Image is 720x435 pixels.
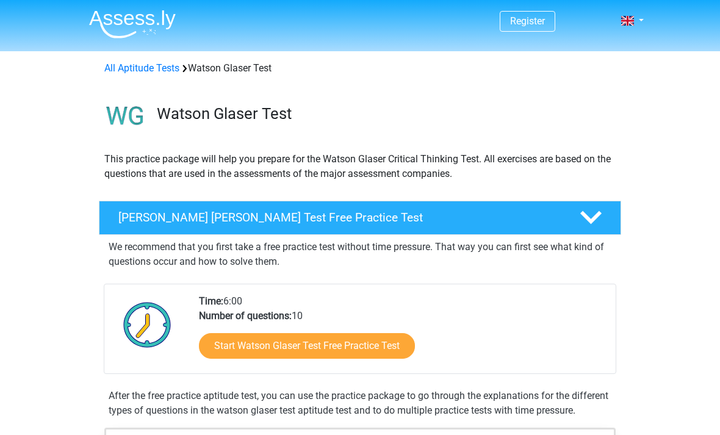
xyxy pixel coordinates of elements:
[99,90,151,142] img: watson glaser test
[94,201,626,235] a: [PERSON_NAME] [PERSON_NAME] Test Free Practice Test
[190,294,615,373] div: 6:00 10
[109,240,611,269] p: We recommend that you first take a free practice test without time pressure. That way you can fir...
[199,310,292,322] b: Number of questions:
[117,294,178,355] img: Clock
[118,210,560,225] h4: [PERSON_NAME] [PERSON_NAME] Test Free Practice Test
[104,152,616,181] p: This practice package will help you prepare for the Watson Glaser Critical Thinking Test. All exe...
[89,10,176,38] img: Assessly
[157,104,611,123] h3: Watson Glaser Test
[199,295,223,307] b: Time:
[104,62,179,74] a: All Aptitude Tests
[104,389,616,418] div: After the free practice aptitude test, you can use the practice package to go through the explana...
[99,61,621,76] div: Watson Glaser Test
[199,333,415,359] a: Start Watson Glaser Test Free Practice Test
[510,15,545,27] a: Register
